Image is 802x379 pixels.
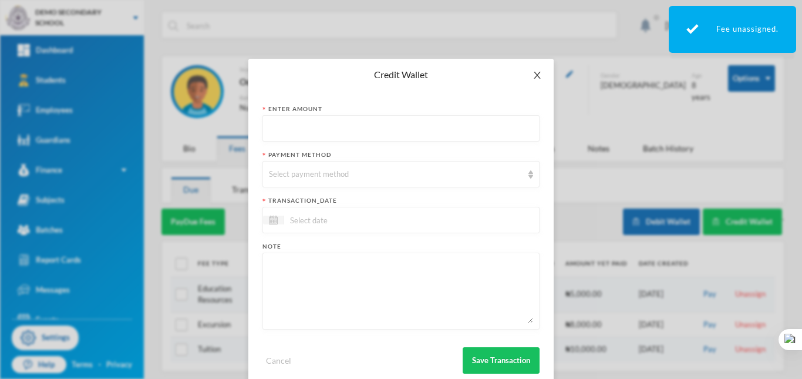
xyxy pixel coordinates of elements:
button: Cancel [262,354,295,367]
div: Fee unassigned. [669,6,796,53]
div: Payment Method [262,150,540,159]
div: Credit Wallet [262,68,540,81]
i: icon: close [533,71,542,80]
button: Save Transaction [463,347,540,374]
input: Select date [284,213,383,227]
button: Close [521,59,554,92]
div: Select payment method [269,169,523,180]
div: transaction_date [262,196,540,205]
div: Enter Amount [262,105,540,113]
div: Note [262,242,540,251]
